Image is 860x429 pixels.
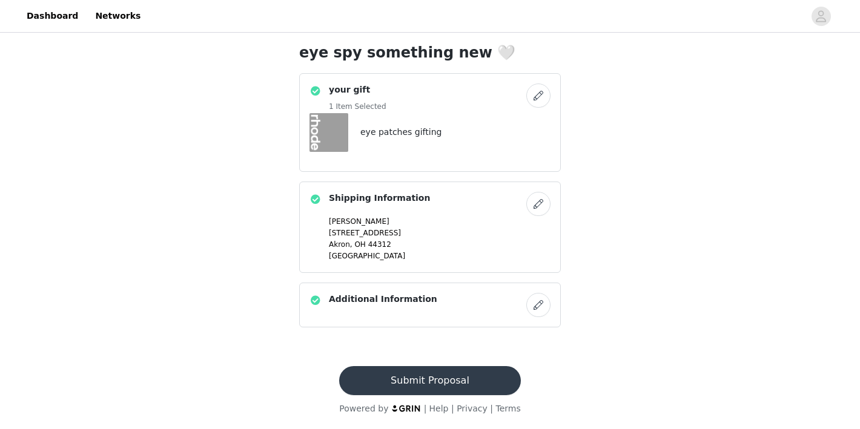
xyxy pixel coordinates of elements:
h1: eye spy something new 🤍 [299,42,561,64]
p: [STREET_ADDRESS] [329,228,551,238]
h4: Shipping Information [329,192,430,205]
div: your gift [299,73,561,172]
span: | [490,404,493,413]
a: Networks [88,2,148,30]
span: OH [354,240,365,249]
img: logo [391,404,422,412]
div: avatar [815,7,827,26]
h4: Additional Information [329,293,437,306]
span: 44312 [368,240,391,249]
h4: your gift [329,84,386,96]
span: | [424,404,427,413]
span: Powered by [339,404,388,413]
h5: 1 Item Selected [329,101,386,112]
span: Akron, [329,240,352,249]
h4: eye patches gifting [360,126,442,139]
div: Shipping Information [299,182,561,273]
a: Privacy [457,404,488,413]
button: Submit Proposal [339,366,520,395]
p: [GEOGRAPHIC_DATA] [329,251,551,261]
a: Help [429,404,449,413]
span: | [451,404,454,413]
img: eye patches gifting [309,113,348,152]
p: [PERSON_NAME] [329,216,551,227]
a: Dashboard [19,2,85,30]
div: Additional Information [299,283,561,327]
a: Terms [495,404,520,413]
